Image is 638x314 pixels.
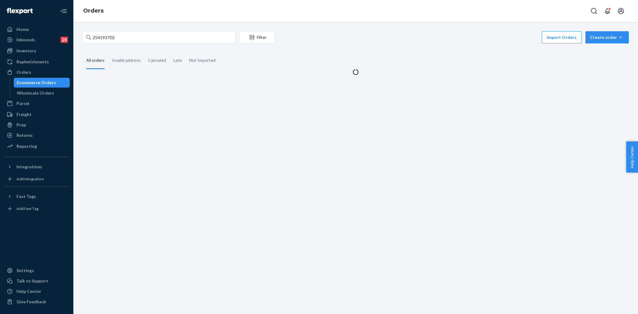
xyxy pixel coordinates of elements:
[590,34,624,40] div: Create order
[17,132,33,138] div: Returns
[86,52,105,69] div: All orders
[4,141,70,151] a: Reporting
[239,31,275,43] button: Filter
[17,164,42,170] div: Integrations
[4,120,70,130] a: Prep
[17,59,49,65] div: Replenishments
[83,31,235,43] input: Search orders
[17,111,31,118] div: Freight
[4,24,70,34] a: Home
[4,57,70,67] a: Replenishments
[4,266,70,275] a: Settings
[14,78,70,88] a: Ecommerce Orders
[615,5,627,17] button: Open account menu
[57,5,70,17] button: Close Navigation
[17,267,34,274] div: Settings
[4,286,70,296] a: Help Center
[17,122,26,128] div: Prep
[148,52,166,68] div: Canceled
[4,67,70,77] a: Orders
[17,100,29,107] div: Parcel
[239,34,274,40] div: Filter
[600,296,632,311] iframe: Opens a widget where you can chat to one of our agents
[4,110,70,119] a: Freight
[17,48,36,54] div: Inventory
[542,31,582,43] button: Import Orders
[17,288,41,294] div: Help Center
[17,143,37,149] div: Reporting
[17,206,39,211] div: Add Fast Tag
[78,2,109,20] ol: breadcrumbs
[173,52,182,68] div: Late
[17,80,56,86] div: Ecommerce Orders
[112,52,141,68] div: Invalid address
[14,88,70,98] a: Wholesale Orders
[588,5,600,17] button: Open Search Box
[189,52,216,68] div: Not Imported
[626,141,638,173] button: Help Center
[4,99,70,108] a: Parcel
[17,26,29,32] div: Home
[4,204,70,214] a: Add Fast Tag
[61,37,68,43] div: 24
[17,69,31,75] div: Orders
[4,174,70,184] a: Add Integration
[17,90,54,96] div: Wholesale Orders
[83,7,104,14] a: Orders
[4,276,70,286] button: Talk to Support
[17,193,36,200] div: Fast Tags
[4,130,70,140] a: Returns
[17,299,46,305] div: Give Feedback
[4,35,70,45] a: Inbounds24
[17,176,44,181] div: Add Integration
[17,37,35,43] div: Inbounds
[585,31,629,43] button: Create order
[4,192,70,201] button: Fast Tags
[4,46,70,56] a: Inventory
[7,8,33,14] img: Flexport logo
[4,162,70,172] button: Integrations
[4,297,70,307] button: Give Feedback
[17,278,48,284] div: Talk to Support
[601,5,614,17] button: Open notifications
